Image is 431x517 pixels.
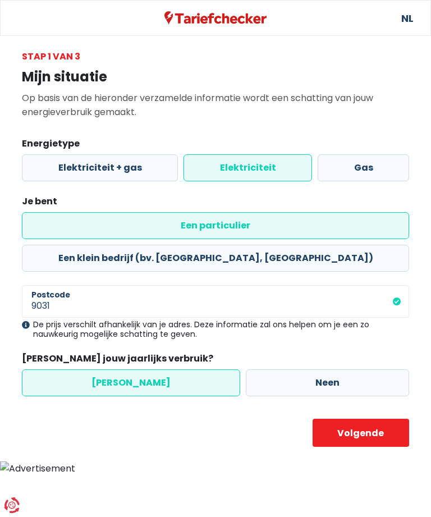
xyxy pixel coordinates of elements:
[22,49,409,63] div: Stap 1 van 3
[246,369,409,396] label: Neen
[22,285,409,318] input: 1000
[22,69,409,85] h1: Mijn situatie
[22,320,409,339] div: De prijs verschilt afhankelijk van je adres. Deze informatie zal ons helpen om je een zo nauwkeur...
[22,195,409,212] legend: Je bent
[22,154,178,181] label: Elektriciteit + gas
[22,137,409,154] legend: Energietype
[22,212,409,239] label: Een particulier
[184,154,312,181] label: Elektriciteit
[22,91,409,119] p: Op basis van de hieronder verzamelde informatie wordt een schatting van jouw energieverbruik gema...
[318,154,409,181] label: Gas
[164,11,267,25] img: Tariefchecker logo
[313,419,410,447] button: Volgende
[22,369,240,396] label: [PERSON_NAME]
[22,245,409,272] label: Een klein bedrijf (bv. [GEOGRAPHIC_DATA], [GEOGRAPHIC_DATA])
[22,352,409,369] legend: [PERSON_NAME] jouw jaarlijks verbruik?
[401,1,412,35] a: NL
